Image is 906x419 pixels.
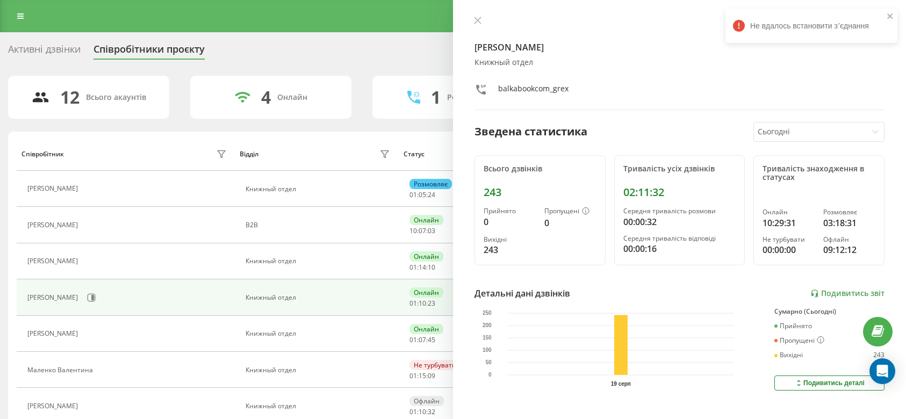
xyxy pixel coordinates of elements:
[246,221,393,229] div: B2B
[474,124,587,140] div: Зведена статистика
[763,164,875,183] div: Тривалість знаходження в статусах
[246,294,393,301] div: Книжный отдел
[623,207,736,215] div: Середня тривалість розмови
[763,243,815,256] div: 00:00:00
[409,324,443,334] div: Онлайн
[823,243,875,256] div: 09:12:12
[409,335,417,344] span: 01
[484,243,536,256] div: 243
[483,347,492,353] text: 100
[774,375,885,391] button: Подивитись деталі
[409,190,417,199] span: 01
[409,251,443,262] div: Онлайн
[725,9,897,43] div: Не вдалось встановити зʼєднання
[60,87,80,107] div: 12
[419,371,426,380] span: 15
[488,372,492,378] text: 0
[246,366,393,374] div: Книжный отдел
[794,379,865,387] div: Подивитись деталі
[623,235,736,242] div: Середня тривалість відповіді
[419,299,426,308] span: 10
[823,216,875,229] div: 03:18:31
[483,335,492,341] text: 150
[544,216,596,229] div: 0
[409,396,444,406] div: Офлайн
[409,299,417,308] span: 01
[474,41,885,54] h4: [PERSON_NAME]
[27,366,96,374] div: Маленко Валентина
[483,310,492,316] text: 250
[404,150,425,158] div: Статус
[810,289,885,298] a: Подивитись звіт
[86,93,146,102] div: Всього акаунтів
[873,351,885,359] div: 243
[409,287,443,298] div: Онлайн
[419,335,426,344] span: 07
[428,407,435,416] span: 32
[409,215,443,225] div: Онлайн
[486,359,492,365] text: 50
[409,407,417,416] span: 01
[623,215,736,228] div: 00:00:32
[27,221,81,229] div: [PERSON_NAME]
[623,186,736,199] div: 02:11:32
[409,408,435,416] div: : :
[240,150,258,158] div: Відділ
[21,150,64,158] div: Співробітник
[428,190,435,199] span: 24
[409,372,435,380] div: : :
[8,44,81,60] div: Активні дзвінки
[409,300,435,307] div: : :
[246,402,393,410] div: Книжный отдел
[94,44,205,60] div: Співробітники проєкту
[774,308,885,315] div: Сумарно (Сьогодні)
[823,236,875,243] div: Офлайн
[474,287,570,300] div: Детальні дані дзвінків
[419,407,426,416] span: 10
[419,190,426,199] span: 05
[277,93,307,102] div: Онлайн
[484,215,536,228] div: 0
[419,226,426,235] span: 07
[419,263,426,272] span: 14
[428,226,435,235] span: 03
[774,336,824,345] div: Пропущені
[484,186,596,199] div: 243
[246,185,393,193] div: Книжный отдел
[428,299,435,308] span: 23
[409,264,435,271] div: : :
[869,358,895,384] div: Open Intercom Messenger
[431,87,441,107] div: 1
[27,257,81,265] div: [PERSON_NAME]
[261,87,271,107] div: 4
[823,208,875,216] div: Розмовляє
[428,335,435,344] span: 45
[409,226,417,235] span: 10
[474,58,885,67] div: Книжный отдел
[887,12,894,22] button: close
[623,242,736,255] div: 00:00:16
[409,360,461,370] div: Не турбувати
[611,381,631,387] text: 19 серп
[246,257,393,265] div: Книжный отдел
[27,185,81,192] div: [PERSON_NAME]
[409,263,417,272] span: 01
[27,402,81,410] div: [PERSON_NAME]
[763,208,815,216] div: Онлайн
[447,93,499,102] div: Розмовляють
[246,330,393,337] div: Книжный отдел
[409,336,435,344] div: : :
[483,322,492,328] text: 200
[763,216,815,229] div: 10:29:31
[544,207,596,216] div: Пропущені
[498,83,569,99] div: balkabookcom_grex
[409,227,435,235] div: : :
[409,371,417,380] span: 01
[409,179,452,189] div: Розмовляє
[484,236,536,243] div: Вихідні
[774,351,803,359] div: Вихідні
[623,164,736,174] div: Тривалість усіх дзвінків
[428,371,435,380] span: 09
[27,330,81,337] div: [PERSON_NAME]
[774,322,812,330] div: Прийнято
